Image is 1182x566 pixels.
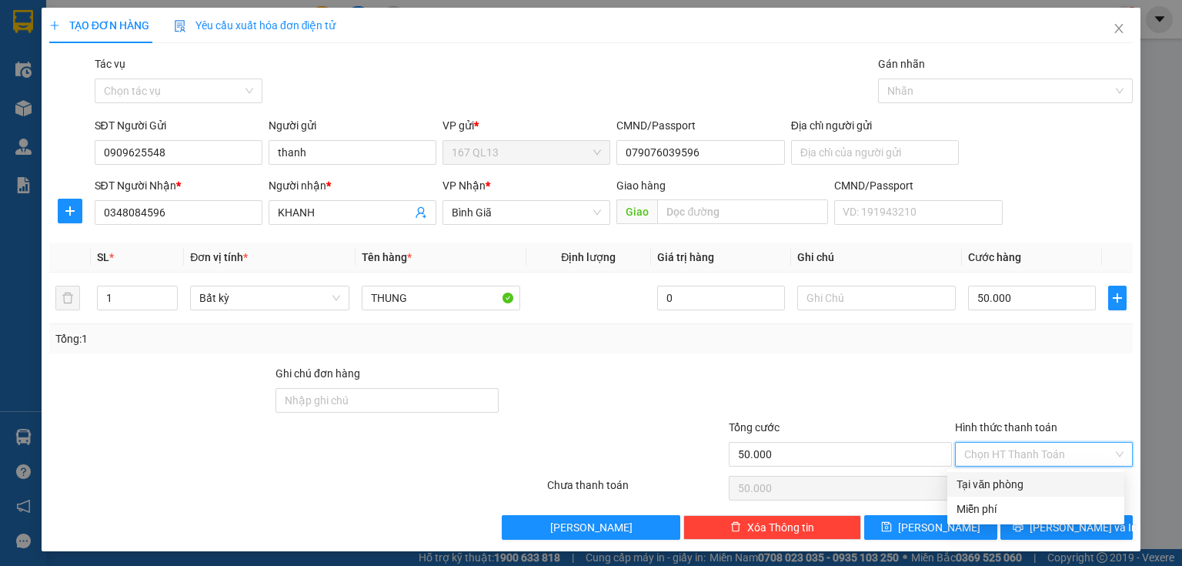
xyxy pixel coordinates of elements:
span: up [165,289,174,298]
div: Tổng: 1 [55,330,457,347]
span: Giao [616,199,657,224]
span: SL [97,251,109,263]
button: [PERSON_NAME] [502,515,679,540]
span: plus [58,205,82,217]
label: Ghi chú đơn hàng [275,367,360,380]
label: Tác vụ [95,58,125,70]
button: Close [1097,8,1140,51]
span: Increase Value [160,286,177,298]
span: TẠO ĐƠN HÀNG [49,19,149,32]
input: Ghi Chú [797,286,956,310]
span: Decrease Value [160,298,177,310]
div: Địa chỉ người gửi [791,117,959,134]
span: [PERSON_NAME] và In [1030,519,1137,536]
span: Giao hàng [616,179,666,192]
button: save[PERSON_NAME] [864,515,997,540]
input: Ghi chú đơn hàng [275,388,499,413]
button: plus [58,199,82,223]
div: CMND/Passport [834,177,1002,194]
span: down [165,300,174,309]
span: Bất kỳ [199,286,339,310]
span: plus [49,20,60,31]
span: Tên hàng [362,251,412,263]
div: SĐT Người Nhận [95,177,262,194]
span: [PERSON_NAME] [898,519,980,536]
label: Hình thức thanh toán [955,421,1057,434]
input: 0 [657,286,785,310]
div: Người gửi [269,117,436,134]
span: save [881,521,892,534]
span: Bình Giã [452,201,601,224]
label: Gán nhãn [878,58,925,70]
div: Tại văn phòng [957,476,1115,493]
input: VD: Bàn, Ghế [362,286,520,310]
span: user-add [415,206,427,219]
span: Cước hàng [968,251,1021,263]
button: delete [55,286,80,310]
div: VP gửi [442,117,610,134]
button: printer[PERSON_NAME] và In [1000,515,1134,540]
span: delete [730,521,741,534]
span: printer [1013,521,1023,534]
button: deleteXóa Thông tin [683,515,861,540]
span: Định lượng [561,251,616,263]
div: CMND/Passport [616,117,784,134]
th: Ghi chú [791,243,962,273]
span: VP Nhận [442,179,486,192]
div: SĐT Người Gửi [95,117,262,134]
span: Giá trị hàng [657,251,714,263]
input: Địa chỉ của người gửi [791,140,959,165]
div: Người nhận [269,177,436,194]
span: 167 QL13 [452,141,601,164]
button: plus [1108,286,1127,310]
span: close [1113,22,1125,35]
span: Xóa Thông tin [747,519,814,536]
span: Đơn vị tính [190,251,248,263]
span: [PERSON_NAME] [550,519,633,536]
input: Dọc đường [657,199,828,224]
div: Chưa thanh toán [546,477,726,504]
span: Yêu cầu xuất hóa đơn điện tử [174,19,336,32]
div: Miễn phí [957,501,1115,517]
span: plus [1109,292,1126,304]
span: Tổng cước [729,421,780,434]
img: icon [174,20,186,32]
